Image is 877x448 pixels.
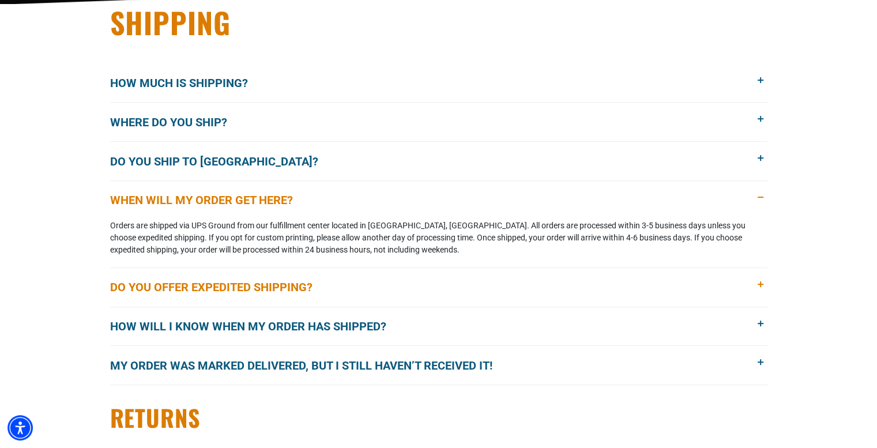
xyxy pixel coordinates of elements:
[110,268,767,307] button: Do you offer expedited shipping?
[110,402,767,432] h3: Returns
[110,74,265,92] span: How much is shipping?
[110,318,404,335] span: How will I know when my order has shipped?
[110,278,330,296] span: Do you offer expedited shipping?
[110,142,767,180] button: Do you ship to [GEOGRAPHIC_DATA]?
[110,191,310,209] span: When will my order get here?
[7,415,33,441] div: Accessibility Menu
[110,114,244,131] span: Where do you ship?
[110,307,767,346] button: How will I know when my order has shipped?
[110,64,767,103] button: How much is shipping?
[110,346,767,385] button: My order was marked delivered, but I still haven’t received it!
[110,181,767,220] button: When will my order get here?
[110,357,510,374] span: My order was marked delivered, but I still haven’t received it!
[110,1,231,43] span: Shipping
[110,153,336,170] span: Do you ship to [GEOGRAPHIC_DATA]?
[110,220,767,256] p: Orders are shipped via UPS Ground from our fulfillment center located in [GEOGRAPHIC_DATA], [GEOG...
[110,103,767,141] button: Where do you ship?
